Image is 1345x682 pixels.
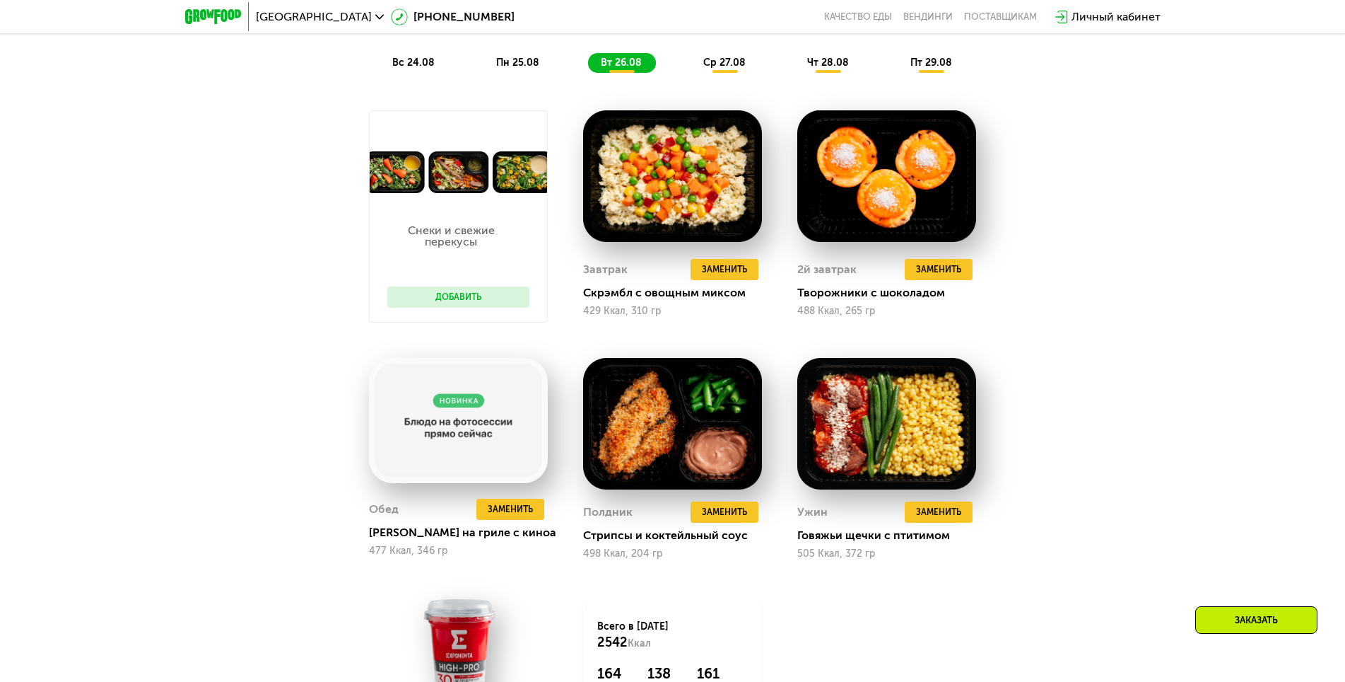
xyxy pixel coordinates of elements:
[583,259,628,280] div: Завтрак
[647,665,679,682] div: 138
[597,665,630,682] div: 164
[905,259,973,280] button: Заменить
[488,502,533,516] span: Заменить
[583,528,773,543] div: Стрипсы и коктейльный соус
[797,528,987,543] div: Говяжьи щечки с птитимом
[369,545,548,557] div: 477 Ккал, 346 гр
[1071,8,1161,25] div: Личный кабинет
[601,57,642,69] span: вт 26.08
[916,505,961,519] span: Заменить
[703,57,746,69] span: ср 27.08
[797,259,857,280] div: 2й завтрак
[903,11,953,23] a: Вендинги
[583,502,633,523] div: Полдник
[797,306,976,317] div: 488 Ккал, 265 гр
[702,505,747,519] span: Заменить
[797,502,828,523] div: Ужин
[369,526,559,540] div: [PERSON_NAME] на гриле с киноа
[597,620,748,651] div: Всего в [DATE]
[797,548,976,560] div: 505 Ккал, 372 гр
[910,57,952,69] span: пт 29.08
[702,262,747,277] span: Заменить
[496,57,539,69] span: пн 25.08
[964,11,1037,23] div: поставщикам
[583,286,773,300] div: Скрэмбл с овощным миксом
[697,665,748,682] div: 161
[369,499,399,520] div: Обед
[691,259,758,280] button: Заменить
[391,8,515,25] a: [PHONE_NUMBER]
[387,287,529,308] button: Добавить
[387,225,515,248] p: Снеки и свежие перекусы
[392,57,435,69] span: вс 24.08
[797,286,987,300] div: Творожники с шоколадом
[476,499,544,520] button: Заменить
[583,548,762,560] div: 498 Ккал, 204 гр
[583,306,762,317] div: 429 Ккал, 310 гр
[691,502,758,523] button: Заменить
[807,57,849,69] span: чт 28.08
[1195,606,1317,634] div: Заказать
[824,11,892,23] a: Качество еды
[628,637,651,649] span: Ккал
[597,635,628,650] span: 2542
[256,11,372,23] span: [GEOGRAPHIC_DATA]
[916,262,961,277] span: Заменить
[905,502,973,523] button: Заменить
